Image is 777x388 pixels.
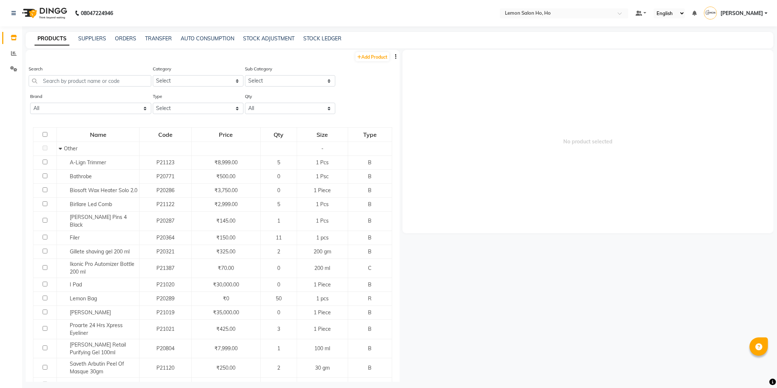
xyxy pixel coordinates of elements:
[368,295,372,302] span: R
[70,248,130,255] span: Gillete shaving gel 200 ml
[720,10,763,17] span: [PERSON_NAME]
[368,159,372,166] span: B
[316,201,329,208] span: 1 Pcs
[213,309,239,316] span: ₹35,000.00
[245,93,252,100] label: Qty
[35,32,69,45] a: PRODUCTS
[214,159,238,166] span: ₹8,999.00
[29,75,151,87] input: Search by product name or code
[368,173,372,180] span: B
[368,326,372,332] span: B
[277,217,280,224] span: 1
[153,93,162,100] label: Type
[314,187,331,194] span: 1 Piece
[368,248,372,255] span: B
[156,234,174,241] span: P20364
[70,341,126,356] span: [PERSON_NAME] Retail Purifying Gel 100ml
[213,281,239,288] span: ₹30,000.00
[316,234,329,241] span: 1 pcs
[156,281,174,288] span: P21020
[70,281,82,288] span: I Pad
[145,35,172,42] a: TRANSFER
[315,365,330,371] span: 30 gm
[321,381,324,388] span: -
[321,145,324,152] span: -
[368,365,372,371] span: B
[243,35,294,42] a: STOCK ADJUSTMENT
[277,345,280,352] span: 1
[59,145,64,152] span: Collapse Row
[181,35,234,42] a: AUTO CONSUMPTION
[277,309,280,316] span: 0
[63,381,86,388] span: Shampoo
[216,173,235,180] span: ₹500.00
[218,265,234,271] span: ₹70.00
[216,234,235,241] span: ₹150.00
[277,281,280,288] span: 0
[156,187,174,194] span: P20286
[316,217,329,224] span: 1 Pcs
[156,326,174,332] span: P21021
[140,128,191,141] div: Code
[156,217,174,224] span: P20287
[316,159,329,166] span: 1 Pcs
[297,128,347,141] div: Size
[156,309,174,316] span: P21019
[115,35,136,42] a: ORDERS
[368,265,372,271] span: C
[70,173,92,180] span: Bathrobe
[214,187,238,194] span: ₹3,750.00
[156,365,174,371] span: P21120
[746,359,770,381] iframe: chat widget
[70,234,80,241] span: Filer
[277,265,280,271] span: 0
[368,281,372,288] span: B
[216,217,235,224] span: ₹145.00
[314,326,331,332] span: 1 Piece
[156,345,174,352] span: P20804
[704,7,717,19] img: Mohammed Faisal
[261,128,296,141] div: Qty
[316,173,329,180] span: 1 Psc
[368,201,372,208] span: B
[314,248,331,255] span: 200 gm
[64,145,77,152] span: Other
[216,365,235,371] span: ₹250.00
[70,201,112,208] span: Birllare Led Comb
[277,326,280,332] span: 3
[368,309,372,316] span: B
[276,234,282,241] span: 11
[70,295,97,302] span: Lemon Bag
[277,365,280,371] span: 2
[368,345,372,352] span: B
[70,159,106,166] span: A-Lign Trimmer
[355,52,389,61] a: Add Product
[277,159,280,166] span: 5
[192,128,260,141] div: Price
[156,201,174,208] span: P21122
[153,66,171,72] label: Category
[70,214,127,228] span: [PERSON_NAME] Pins 4 Black
[216,326,235,332] span: ₹425.00
[70,261,134,275] span: Ikonic Pro Automizer Bottle 200 ml
[59,381,63,388] span: Expand Row
[277,173,280,180] span: 0
[156,159,174,166] span: P21123
[368,217,372,224] span: B
[156,295,174,302] span: P20289
[214,201,238,208] span: ₹2,999.00
[214,345,238,352] span: ₹7,999.00
[29,66,43,72] label: Search
[70,187,137,194] span: Biosoft Wax Heater Solo 2.0
[303,35,341,42] a: STOCK LEDGER
[30,93,42,100] label: Brand
[70,309,111,316] span: [PERSON_NAME]
[223,295,229,302] span: ₹0
[314,345,330,352] span: 100 ml
[277,201,280,208] span: 5
[348,128,391,141] div: Type
[314,309,331,316] span: 1 Piece
[70,322,123,336] span: Proarte 24 Hrs Xpress Eyeliner
[245,66,272,72] label: Sub Category
[57,128,139,141] div: Name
